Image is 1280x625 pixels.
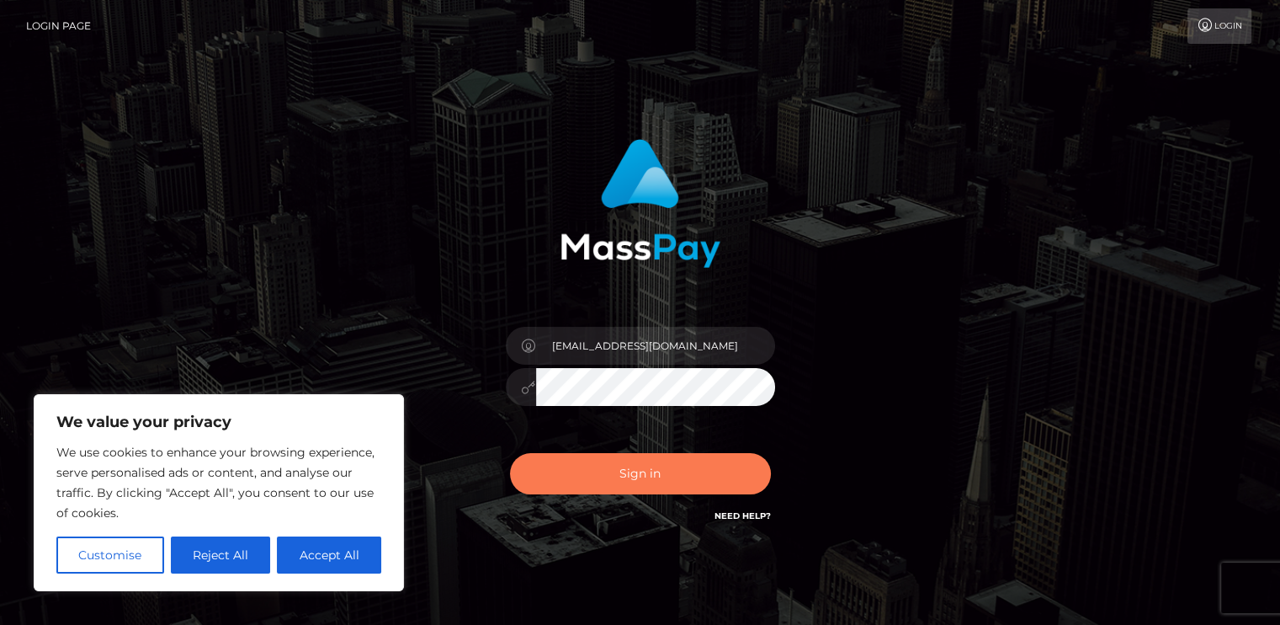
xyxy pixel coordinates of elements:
input: Username... [536,327,775,365]
p: We use cookies to enhance your browsing experience, serve personalised ads or content, and analys... [56,442,381,523]
a: Need Help? [714,510,771,521]
img: MassPay Login [560,139,720,268]
a: Login Page [26,8,91,44]
button: Customise [56,537,164,574]
div: We value your privacy [34,394,404,591]
button: Accept All [277,537,381,574]
button: Reject All [171,537,271,574]
a: Login [1187,8,1251,44]
p: We value your privacy [56,412,381,432]
button: Sign in [510,453,771,494]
